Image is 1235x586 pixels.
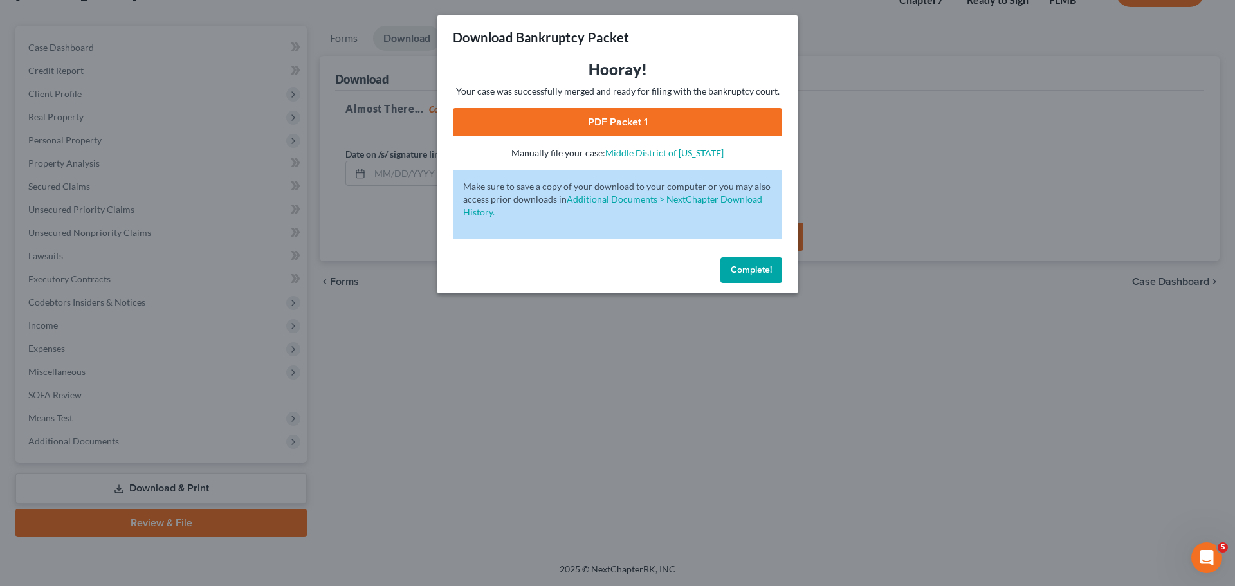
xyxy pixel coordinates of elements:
a: Middle District of [US_STATE] [605,147,724,158]
a: Additional Documents > NextChapter Download History. [463,194,762,217]
p: Make sure to save a copy of your download to your computer or you may also access prior downloads in [463,180,772,219]
iframe: Intercom live chat [1191,542,1222,573]
span: 5 [1218,542,1228,553]
h3: Hooray! [453,59,782,80]
span: Complete! [731,264,772,275]
h3: Download Bankruptcy Packet [453,28,629,46]
a: PDF Packet 1 [453,108,782,136]
p: Manually file your case: [453,147,782,160]
button: Complete! [720,257,782,283]
p: Your case was successfully merged and ready for filing with the bankruptcy court. [453,85,782,98]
